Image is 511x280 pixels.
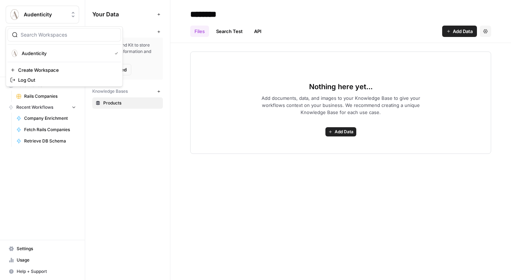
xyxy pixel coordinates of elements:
a: Products [92,97,163,109]
a: Usage [6,254,79,266]
a: Company Enrichment [13,113,79,124]
span: Add Data [335,129,353,135]
img: Audenticity Logo [10,49,19,58]
a: Settings [6,243,79,254]
span: Create Workspace [18,66,115,74]
a: Search Test [212,26,247,37]
span: Audenticity [24,11,67,18]
a: Fetch Rails Companies [13,124,79,135]
a: Log Out [7,75,121,85]
input: Search Workspaces [21,31,116,38]
span: Fetch Rails Companies [24,126,76,133]
span: Products [103,100,160,106]
img: Audenticity Logo [8,8,21,21]
span: Retrieve DB Schema [24,138,76,144]
span: Recent Workflows [16,104,53,111]
span: Knowledge Bases [92,88,128,95]
span: Your Data [92,10,154,18]
a: Rails Companies [13,91,79,102]
div: Workspace: Audenticity [6,26,123,87]
span: Rails Companies [24,93,76,99]
button: Workspace: Audenticity [6,6,79,23]
span: Audenticity [22,50,109,57]
span: Settings [17,246,76,252]
a: Files [190,26,209,37]
span: Add documents, data, and images to your Knowledge Base to give your workflows context on your bus... [250,95,432,116]
span: Create a Brand Kit to store your brand information and guidelines. [97,42,159,61]
span: Help + Support [17,268,76,275]
button: Add Data [442,26,477,37]
button: Recent Workflows [6,102,79,113]
button: Add Data [325,127,356,136]
a: Retrieve DB Schema [13,135,79,147]
span: Log Out [18,76,115,84]
span: Nothing here yet... [309,82,373,92]
span: Company Enrichment [24,115,76,122]
span: Add Data [453,28,473,35]
button: Help + Support [6,266,79,277]
a: API [250,26,266,37]
span: Usage [17,257,76,263]
a: Create Workspace [7,65,121,75]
